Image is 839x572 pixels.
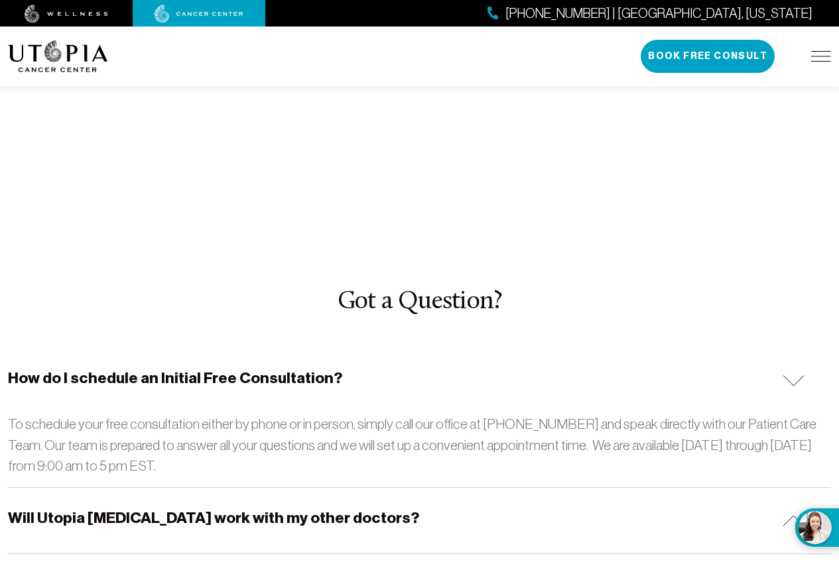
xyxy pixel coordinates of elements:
img: logo [8,40,108,72]
h5: Will Utopia [MEDICAL_DATA] work with my other doctors? [8,508,419,528]
img: icon-hamburger [811,51,831,62]
a: [PHONE_NUMBER] | [GEOGRAPHIC_DATA], [US_STATE] [487,4,812,23]
h5: How do I schedule an Initial Free Consultation? [8,368,342,388]
img: icon [783,515,805,526]
h3: Got a Question? [8,288,831,316]
img: icon [783,375,805,386]
img: wellness [25,5,108,23]
span: [PHONE_NUMBER] | [GEOGRAPHIC_DATA], [US_STATE] [505,4,812,23]
img: cancer center [155,5,243,23]
p: To schedule your free consultation either by phone or in person, simply call our office at [PHONE... [8,414,831,477]
button: Book Free Consult [641,40,775,73]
